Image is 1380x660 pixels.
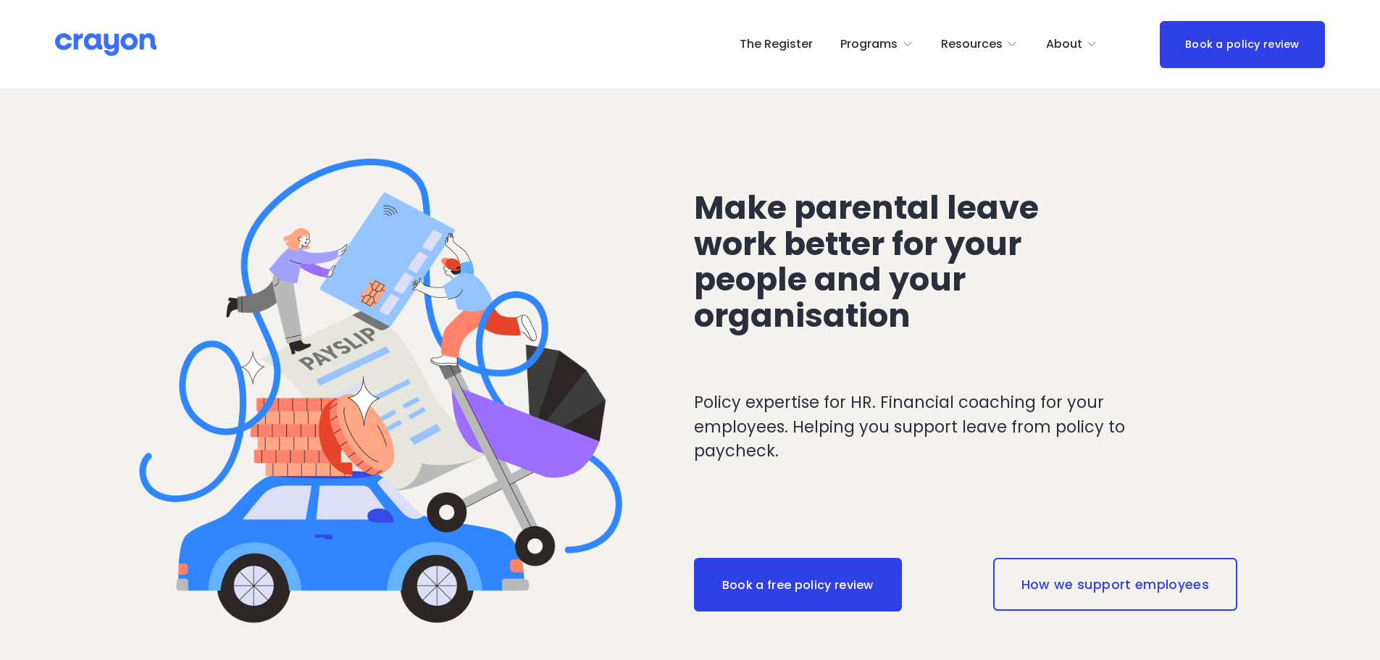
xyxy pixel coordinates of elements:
a: Book a free policy review [694,558,902,611]
a: folder dropdown [840,33,913,56]
span: About [1046,34,1082,55]
p: Policy expertise for HR. Financial coaching for your employees. Helping you support leave from po... [694,390,1184,464]
span: Programs [840,34,898,55]
span: Resources [941,34,1003,55]
a: folder dropdown [941,33,1019,56]
a: How we support employees [993,558,1237,610]
span: Make parental leave work better for your people and your organisation [694,185,1046,339]
a: folder dropdown [1046,33,1098,56]
a: Book a policy review [1160,21,1325,68]
a: The Register [740,33,813,56]
img: Crayon [55,32,156,57]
